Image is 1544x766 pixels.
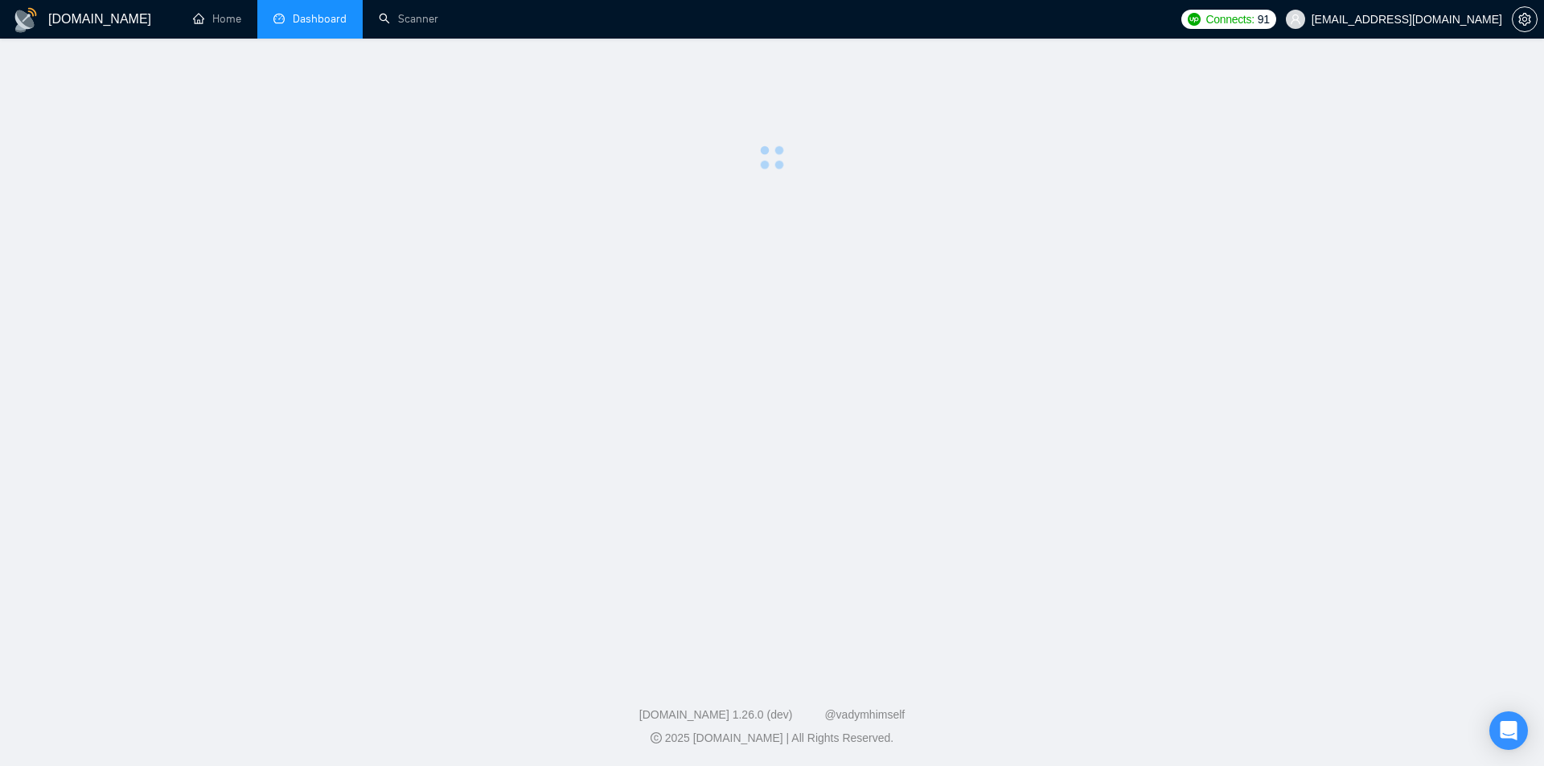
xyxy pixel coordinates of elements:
span: user [1290,14,1301,25]
a: searchScanner [379,12,438,26]
span: 91 [1258,10,1270,28]
span: dashboard [273,13,285,24]
img: upwork-logo.png [1188,13,1201,26]
a: homeHome [193,12,241,26]
a: setting [1512,13,1538,26]
span: Dashboard [293,12,347,26]
div: Open Intercom Messenger [1489,711,1528,750]
span: copyright [651,732,662,743]
img: logo [13,7,39,33]
a: [DOMAIN_NAME] 1.26.0 (dev) [639,708,793,721]
div: 2025 [DOMAIN_NAME] | All Rights Reserved. [13,730,1531,747]
a: @vadymhimself [824,708,905,721]
button: setting [1512,6,1538,32]
span: Connects: [1205,10,1254,28]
